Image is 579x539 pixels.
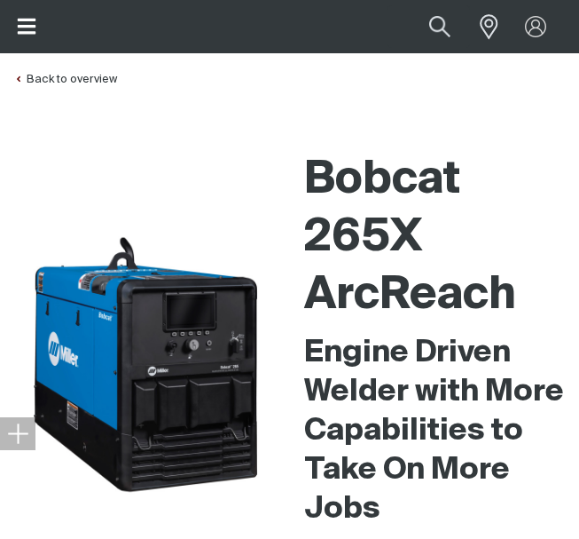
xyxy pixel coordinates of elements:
h1: Bobcat 265X ArcReach [304,152,566,325]
img: hide socials [7,423,28,444]
button: Search products [410,5,470,47]
a: Back to overview of Engine Drive Welders [14,74,117,85]
h2: Engine Driven Welder with More Capabilities to Take On More Jobs [304,334,566,529]
input: Product name or item number... [387,5,470,47]
img: Bobcat 265X ArcReach [14,234,276,495]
